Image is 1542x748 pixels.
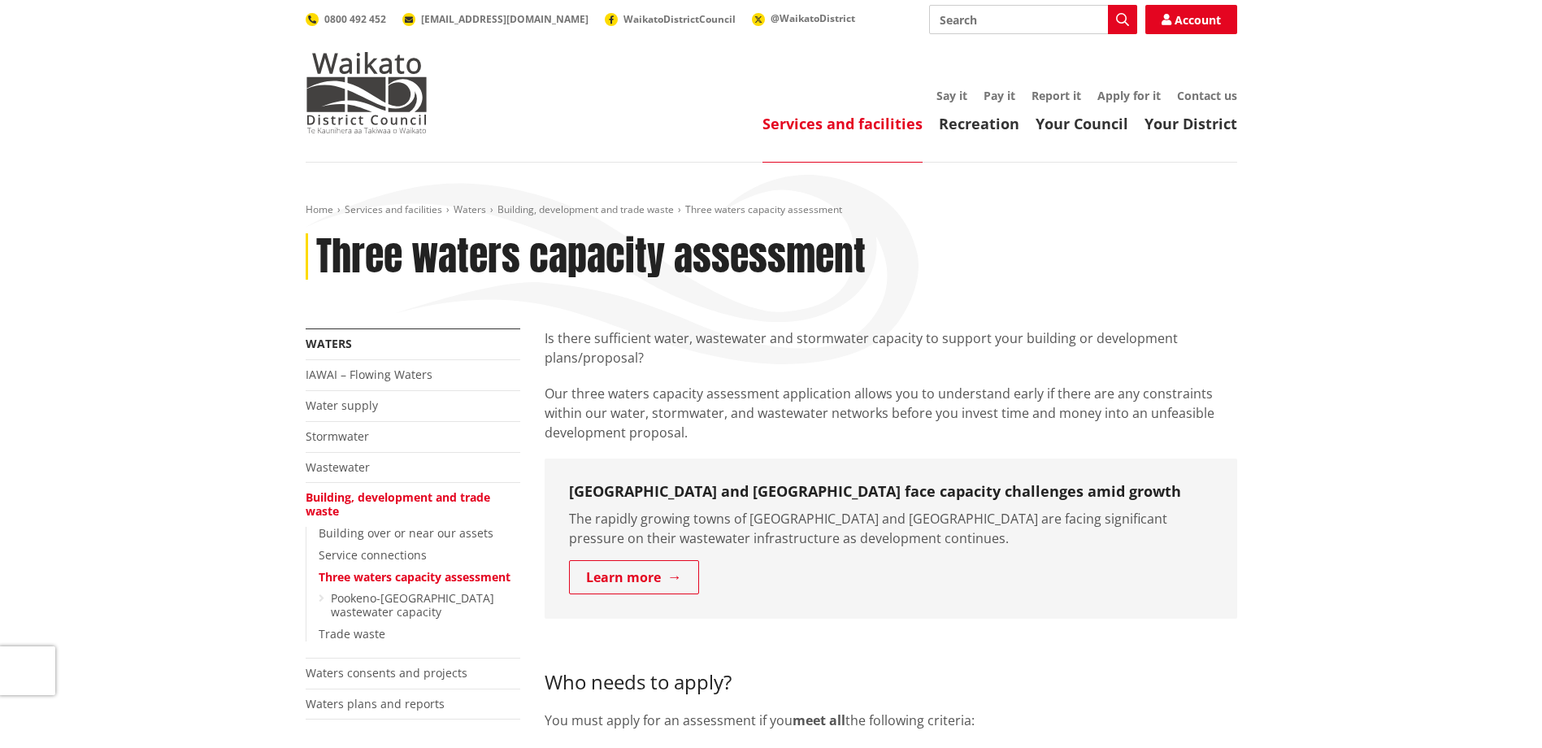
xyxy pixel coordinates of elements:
[319,525,493,541] a: Building over or near our assets
[752,11,855,25] a: @WaikatoDistrict
[306,202,333,216] a: Home
[1097,88,1161,103] a: Apply for it
[569,483,1213,501] h3: [GEOGRAPHIC_DATA] and [GEOGRAPHIC_DATA] face capacity challenges amid growth
[306,52,428,133] img: Waikato District Council - Te Kaunihera aa Takiwaa o Waikato
[936,88,967,103] a: Say it
[984,88,1015,103] a: Pay it
[939,114,1019,133] a: Recreation
[324,12,386,26] span: 0800 492 452
[306,336,352,351] a: Waters
[319,569,510,585] a: Three waters capacity assessment
[497,202,674,216] a: Building, development and trade waste
[685,202,842,216] span: Three waters capacity assessment
[319,626,385,641] a: Trade waste
[306,489,490,519] a: Building, development and trade waste
[1177,88,1237,103] a: Contact us
[306,428,369,444] a: Stormwater
[345,202,442,216] a: Services and facilities
[545,711,1237,730] p: You must apply for an assessment if you the following criteria:
[306,696,445,711] a: Waters plans and reports
[331,590,494,620] a: Pookeno-[GEOGRAPHIC_DATA] wastewater capacity
[402,12,589,26] a: [EMAIL_ADDRESS][DOMAIN_NAME]
[1145,114,1237,133] a: Your District
[762,114,923,133] a: Services and facilities
[454,202,486,216] a: Waters
[605,12,736,26] a: WaikatoDistrictCouncil
[421,12,589,26] span: [EMAIL_ADDRESS][DOMAIN_NAME]
[306,367,432,382] a: IAWAI – Flowing Waters
[545,384,1237,442] p: Our three waters capacity assessment application allows you to understand early if there are any ...
[306,203,1237,217] nav: breadcrumb
[569,509,1213,548] p: The rapidly growing towns of [GEOGRAPHIC_DATA] and [GEOGRAPHIC_DATA] are facing significant press...
[316,233,866,280] h1: Three waters capacity assessment
[306,459,370,475] a: Wastewater
[929,5,1137,34] input: Search input
[306,665,467,681] a: Waters consents and projects
[1145,5,1237,34] a: Account
[545,328,1237,367] p: Is there sufficient water, wastewater and stormwater capacity to support your building or develop...
[306,12,386,26] a: 0800 492 452
[1036,114,1128,133] a: Your Council
[1032,88,1081,103] a: Report it
[623,12,736,26] span: WaikatoDistrictCouncil
[771,11,855,25] span: @WaikatoDistrict
[793,711,845,729] strong: meet all
[306,398,378,413] a: Water supply
[569,560,699,594] a: Learn more
[545,671,1237,694] h3: Who needs to apply?
[319,547,427,563] a: Service connections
